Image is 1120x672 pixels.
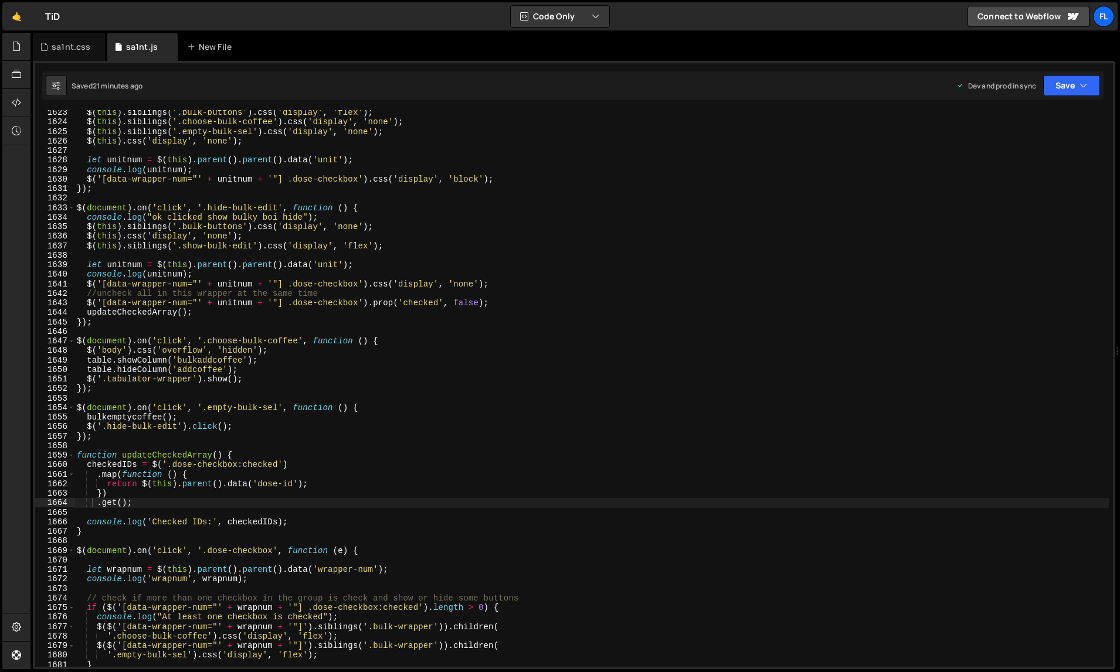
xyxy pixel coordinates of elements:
div: TiD [45,9,60,23]
div: 1637 [35,241,75,251]
div: 1680 [35,650,75,660]
div: 1677 [35,622,75,632]
button: Code Only [511,6,609,27]
div: sa1nt.css [52,41,90,53]
div: 1666 [35,517,75,527]
div: 1644 [35,308,75,317]
div: 1625 [35,127,75,137]
div: 1667 [35,527,75,536]
div: 1636 [35,231,75,241]
div: 1671 [35,565,75,574]
div: 1663 [35,489,75,498]
div: 1650 [35,365,75,374]
div: 1627 [35,146,75,155]
div: 1638 [35,251,75,260]
div: 1664 [35,498,75,507]
div: 1658 [35,441,75,451]
div: 1630 [35,175,75,184]
div: 1641 [35,279,75,289]
div: 1626 [35,137,75,146]
div: 1675 [35,603,75,612]
div: 1632 [35,193,75,203]
div: 1633 [35,203,75,213]
div: 1623 [35,108,75,117]
div: 1676 [35,612,75,622]
div: 1653 [35,394,75,403]
div: 1662 [35,479,75,489]
div: 1654 [35,403,75,412]
div: 1656 [35,422,75,431]
div: Dev and prod in sync [956,81,1036,91]
div: 1647 [35,336,75,346]
div: 1643 [35,298,75,308]
a: Connect to Webflow [968,6,1090,27]
div: 1674 [35,593,75,603]
div: 1655 [35,412,75,422]
div: 1635 [35,222,75,231]
div: 21 minutes ago [93,81,142,91]
div: New File [187,41,236,53]
div: 1673 [35,584,75,593]
div: 1668 [35,536,75,545]
a: Fl [1093,6,1114,27]
div: 1646 [35,327,75,336]
div: 1657 [35,432,75,441]
div: 1645 [35,318,75,327]
div: 1665 [35,508,75,517]
div: 1652 [35,384,75,393]
div: 1651 [35,374,75,384]
div: 1639 [35,260,75,270]
div: 1670 [35,555,75,565]
div: 1678 [35,632,75,641]
div: 1659 [35,451,75,460]
div: 1669 [35,546,75,555]
div: 1672 [35,574,75,584]
div: 1631 [35,184,75,193]
div: 1640 [35,270,75,279]
div: 1648 [35,346,75,355]
div: sa1nt.js [126,41,158,53]
div: Saved [72,81,142,91]
div: 1649 [35,356,75,365]
a: 🤙 [2,2,31,30]
button: Save [1043,75,1100,96]
div: 1629 [35,165,75,175]
div: 1624 [35,117,75,127]
div: 1628 [35,155,75,165]
div: 1661 [35,470,75,479]
div: 1642 [35,289,75,298]
div: 1660 [35,460,75,469]
div: 1634 [35,213,75,222]
div: 1681 [35,660,75,670]
div: 1679 [35,641,75,650]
